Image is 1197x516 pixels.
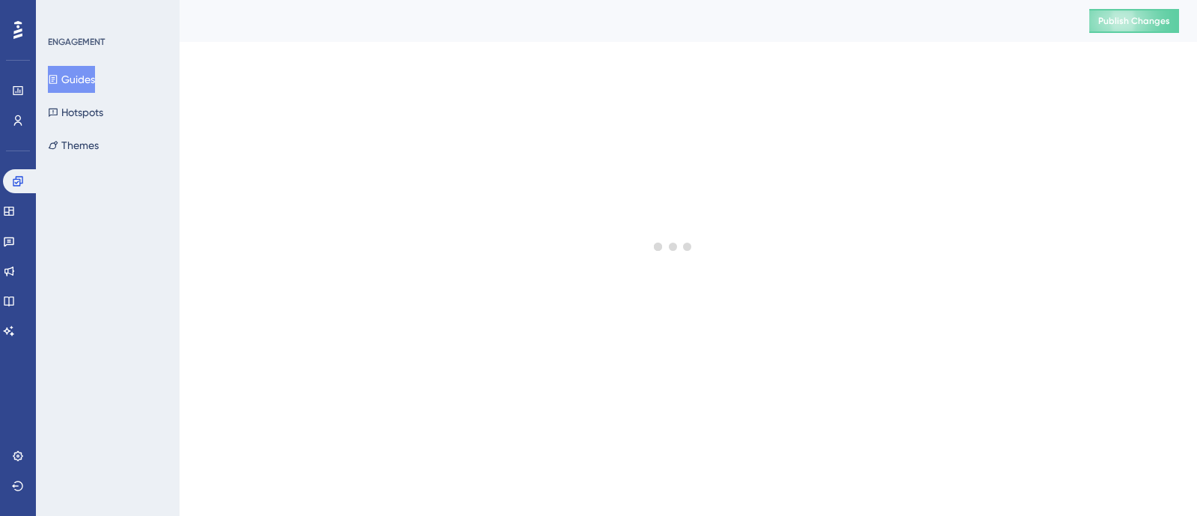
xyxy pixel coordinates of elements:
[1098,15,1170,27] span: Publish Changes
[48,36,105,48] div: ENGAGEMENT
[48,132,99,159] button: Themes
[48,99,103,126] button: Hotspots
[48,66,95,93] button: Guides
[1089,9,1179,33] button: Publish Changes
